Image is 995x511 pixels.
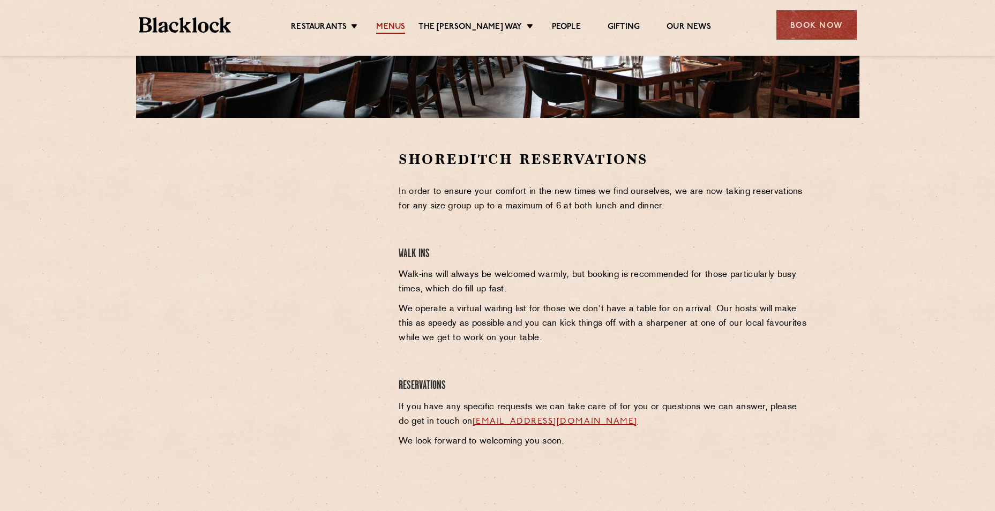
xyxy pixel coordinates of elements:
[399,150,810,169] h2: Shoreditch Reservations
[399,434,810,449] p: We look forward to welcoming you soon.
[224,150,344,311] iframe: OpenTable make booking widget
[399,185,810,214] p: In order to ensure your comfort in the new times we find ourselves, we are now taking reservation...
[776,10,857,40] div: Book Now
[399,247,810,261] h4: Walk Ins
[552,22,581,34] a: People
[667,22,711,34] a: Our News
[608,22,640,34] a: Gifting
[399,400,810,429] p: If you have any specific requests we can take care of for you or questions we can answer, please ...
[399,379,810,393] h4: Reservations
[399,268,810,297] p: Walk-ins will always be welcomed warmly, but booking is recommended for those particularly busy t...
[399,302,810,345] p: We operate a virtual waiting list for those we don’t have a table for on arrival. Our hosts will ...
[139,17,231,33] img: BL_Textured_Logo-footer-cropped.svg
[473,417,638,426] a: [EMAIL_ADDRESS][DOMAIN_NAME]
[291,22,347,34] a: Restaurants
[418,22,522,34] a: The [PERSON_NAME] Way
[376,22,405,34] a: Menus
